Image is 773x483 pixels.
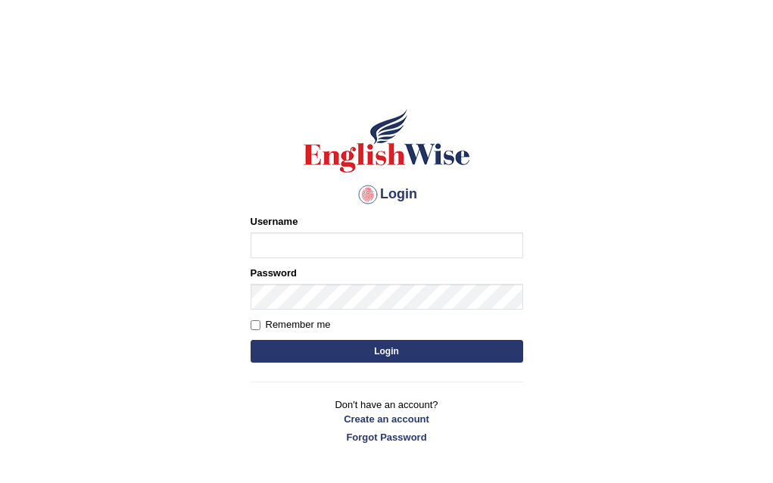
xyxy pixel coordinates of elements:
[251,340,523,363] button: Login
[301,107,473,175] img: Logo of English Wise sign in for intelligent practice with AI
[251,412,523,426] a: Create an account
[251,182,523,207] h4: Login
[251,266,297,280] label: Password
[251,320,260,330] input: Remember me
[251,397,523,444] p: Don't have an account?
[251,214,298,229] label: Username
[251,430,523,444] a: Forgot Password
[251,317,331,332] label: Remember me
